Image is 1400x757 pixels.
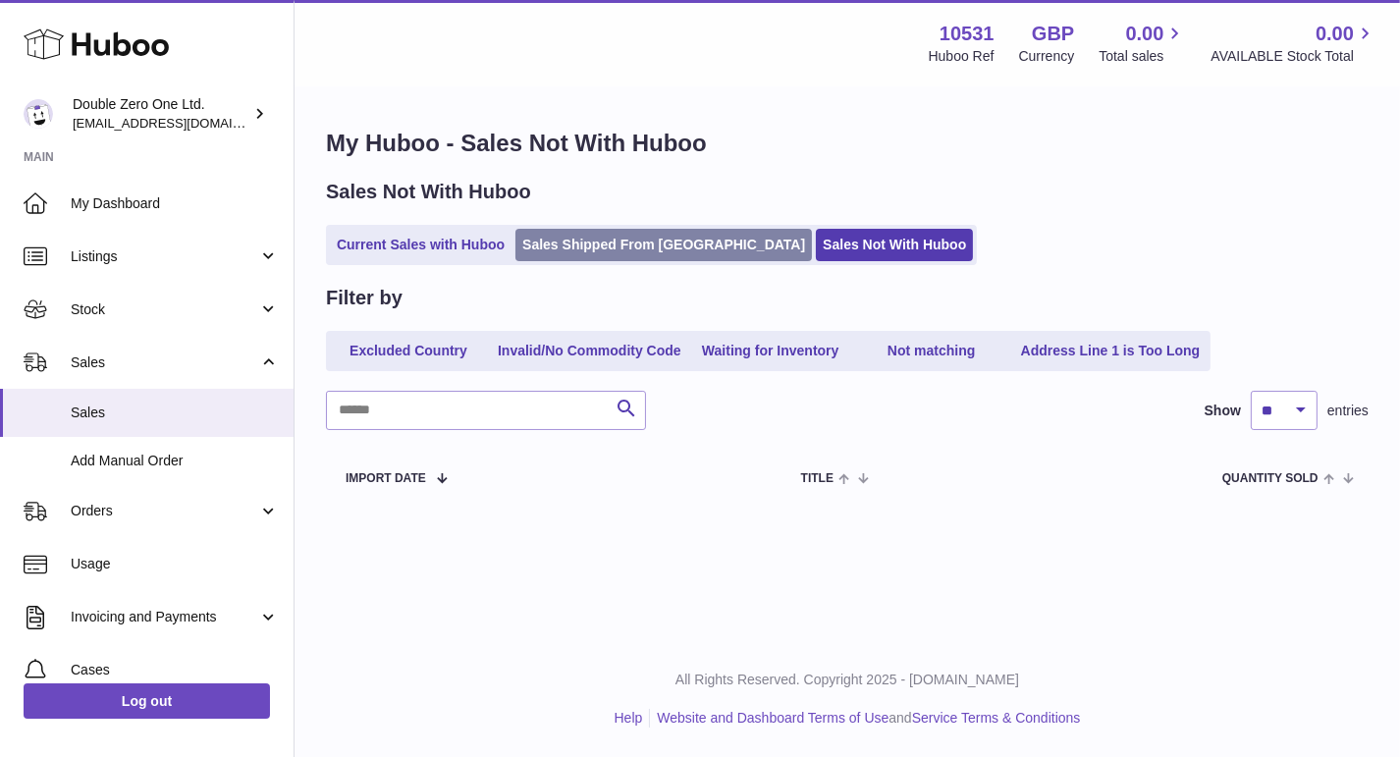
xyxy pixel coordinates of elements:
a: Not matching [853,335,1010,367]
span: Invoicing and Payments [71,608,258,626]
a: Address Line 1 is Too Long [1014,335,1208,367]
img: hello@001skincare.com [24,99,53,129]
span: Sales [71,353,258,372]
span: entries [1327,402,1369,420]
li: and [650,709,1080,728]
a: 0.00 Total sales [1099,21,1186,66]
span: Title [801,472,834,485]
a: Invalid/No Commodity Code [491,335,688,367]
span: Cases [71,661,279,679]
a: Sales Not With Huboo [816,229,973,261]
span: Usage [71,555,279,573]
span: 0.00 [1316,21,1354,47]
span: Total sales [1099,47,1186,66]
a: Website and Dashboard Terms of Use [657,710,888,726]
div: Double Zero One Ltd. [73,95,249,133]
a: Help [615,710,643,726]
a: Current Sales with Huboo [330,229,512,261]
span: [EMAIL_ADDRESS][DOMAIN_NAME] [73,115,289,131]
span: Listings [71,247,258,266]
h2: Sales Not With Huboo [326,179,531,205]
a: Log out [24,683,270,719]
div: Huboo Ref [929,47,995,66]
span: Stock [71,300,258,319]
a: Sales Shipped From [GEOGRAPHIC_DATA] [515,229,812,261]
span: Quantity Sold [1222,472,1319,485]
strong: 10531 [940,21,995,47]
h1: My Huboo - Sales Not With Huboo [326,128,1369,159]
h2: Filter by [326,285,403,311]
label: Show [1205,402,1241,420]
a: Waiting for Inventory [692,335,849,367]
a: 0.00 AVAILABLE Stock Total [1211,21,1376,66]
span: 0.00 [1126,21,1164,47]
p: All Rights Reserved. Copyright 2025 - [DOMAIN_NAME] [310,671,1384,689]
span: Add Manual Order [71,452,279,470]
strong: GBP [1032,21,1074,47]
div: Currency [1019,47,1075,66]
a: Service Terms & Conditions [912,710,1081,726]
span: Import date [346,472,426,485]
a: Excluded Country [330,335,487,367]
span: Orders [71,502,258,520]
span: AVAILABLE Stock Total [1211,47,1376,66]
span: My Dashboard [71,194,279,213]
span: Sales [71,404,279,422]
